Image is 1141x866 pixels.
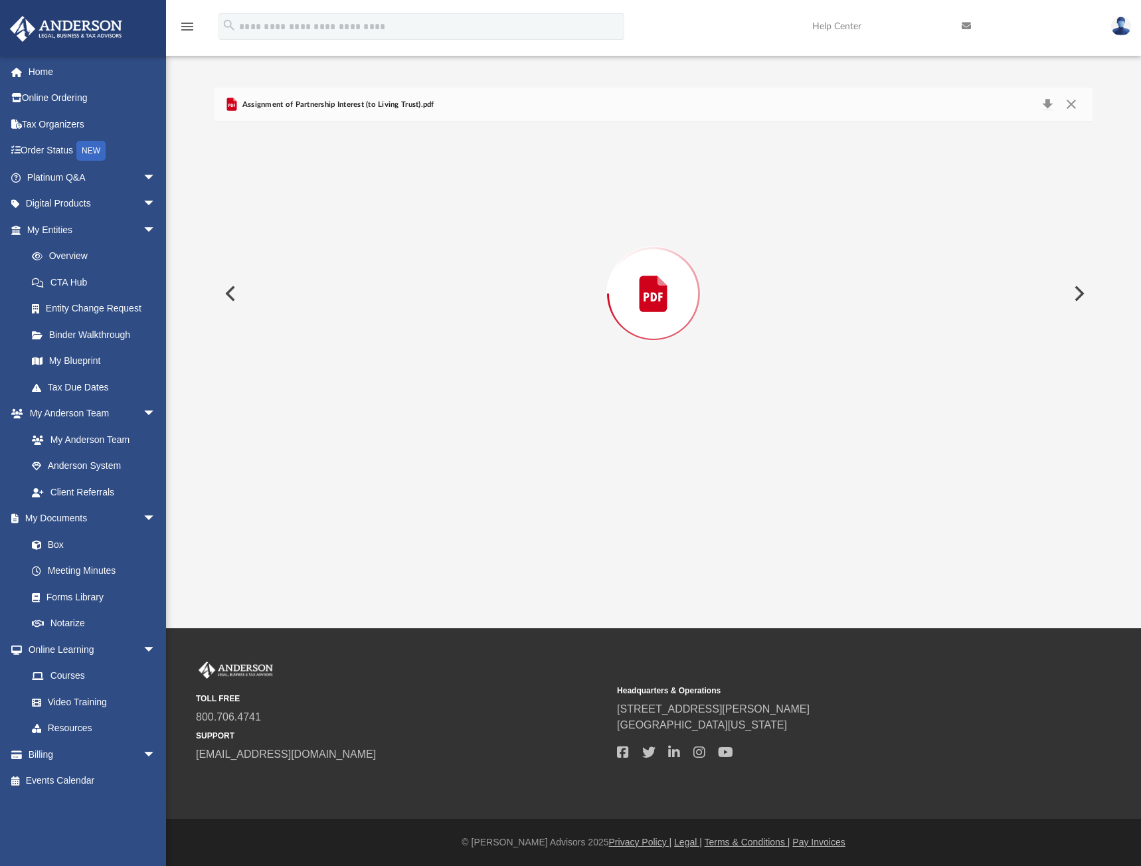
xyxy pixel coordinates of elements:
[9,400,169,427] a: My Anderson Teamarrow_drop_down
[19,610,169,637] a: Notarize
[19,296,176,322] a: Entity Change Request
[76,141,106,161] div: NEW
[143,217,169,244] span: arrow_drop_down
[19,269,176,296] a: CTA Hub
[609,837,672,847] a: Privacy Policy |
[19,426,163,453] a: My Anderson Team
[196,730,608,742] small: SUPPORT
[9,768,176,794] a: Events Calendar
[19,558,169,584] a: Meeting Minutes
[9,58,176,85] a: Home
[19,321,176,348] a: Binder Walkthrough
[9,111,176,137] a: Tax Organizers
[143,164,169,191] span: arrow_drop_down
[179,25,195,35] a: menu
[166,835,1141,849] div: © [PERSON_NAME] Advisors 2025
[19,453,169,479] a: Anderson System
[792,837,845,847] a: Pay Invoices
[617,719,787,731] a: [GEOGRAPHIC_DATA][US_STATE]
[19,715,169,742] a: Resources
[9,505,169,532] a: My Documentsarrow_drop_down
[9,137,176,165] a: Order StatusNEW
[9,85,176,112] a: Online Ordering
[179,19,195,35] i: menu
[1111,17,1131,36] img: User Pic
[6,16,126,42] img: Anderson Advisors Platinum Portal
[143,191,169,218] span: arrow_drop_down
[196,661,276,679] img: Anderson Advisors Platinum Portal
[705,837,790,847] a: Terms & Conditions |
[196,693,608,705] small: TOLL FREE
[19,663,169,689] a: Courses
[617,685,1029,697] small: Headquarters & Operations
[1063,275,1093,312] button: Next File
[1059,96,1083,114] button: Close
[9,191,176,217] a: Digital Productsarrow_drop_down
[19,348,169,375] a: My Blueprint
[19,243,176,270] a: Overview
[143,400,169,428] span: arrow_drop_down
[9,164,176,191] a: Platinum Q&Aarrow_drop_down
[19,531,163,558] a: Box
[215,88,1092,466] div: Preview
[215,275,244,312] button: Previous File
[1036,96,1060,114] button: Download
[19,479,169,505] a: Client Referrals
[9,217,176,243] a: My Entitiesarrow_drop_down
[9,636,169,663] a: Online Learningarrow_drop_down
[617,703,810,715] a: [STREET_ADDRESS][PERSON_NAME]
[143,636,169,663] span: arrow_drop_down
[19,374,176,400] a: Tax Due Dates
[9,741,176,768] a: Billingarrow_drop_down
[19,689,163,715] a: Video Training
[196,748,376,760] a: [EMAIL_ADDRESS][DOMAIN_NAME]
[196,711,261,723] a: 800.706.4741
[240,99,434,111] span: Assignment of Partnership Interest (to Living Trust).pdf
[674,837,702,847] a: Legal |
[19,584,163,610] a: Forms Library
[222,18,236,33] i: search
[143,505,169,533] span: arrow_drop_down
[143,741,169,768] span: arrow_drop_down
